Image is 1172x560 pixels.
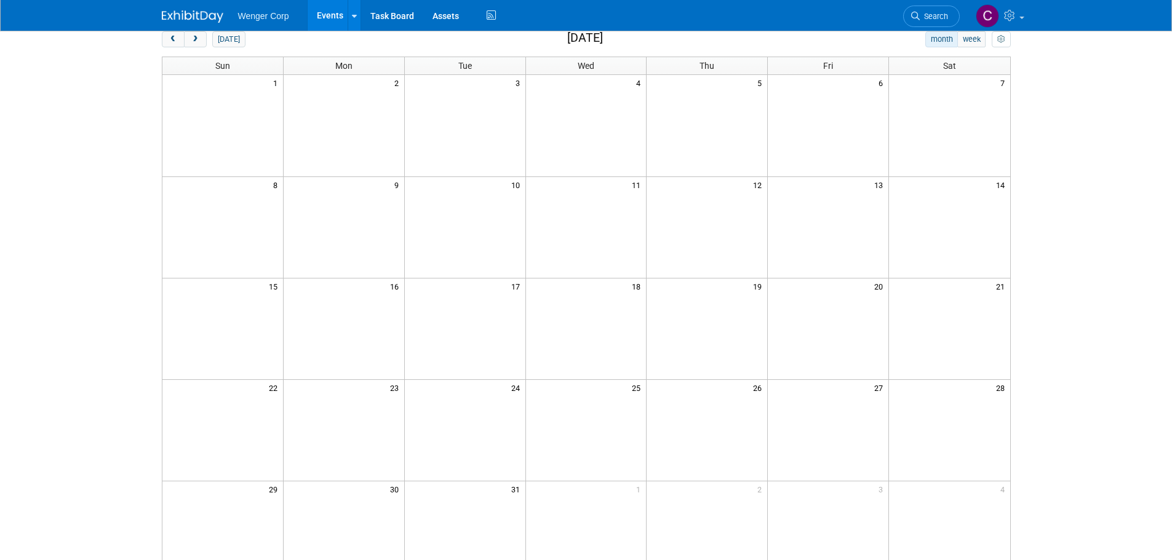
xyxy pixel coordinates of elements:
span: 15 [268,278,283,294]
span: 3 [877,481,888,497]
span: 25 [631,380,646,395]
span: 28 [995,380,1010,395]
span: 16 [389,278,404,294]
span: 10 [510,177,525,192]
span: 9 [393,177,404,192]
a: Search [903,6,960,27]
span: 2 [756,481,767,497]
button: week [957,31,986,47]
span: Fri [823,61,833,71]
span: 3 [514,75,525,90]
span: Search [920,12,948,21]
span: 6 [877,75,888,90]
button: myCustomButton [992,31,1010,47]
span: Tue [458,61,472,71]
span: 7 [999,75,1010,90]
span: 11 [631,177,646,192]
span: 19 [752,278,767,294]
span: 8 [272,177,283,192]
span: Thu [700,61,714,71]
span: 24 [510,380,525,395]
span: 12 [752,177,767,192]
span: 22 [268,380,283,395]
button: [DATE] [212,31,245,47]
span: 21 [995,278,1010,294]
button: month [925,31,958,47]
span: 31 [510,481,525,497]
span: Wenger Corp [238,11,289,21]
img: ExhibitDay [162,10,223,23]
i: Personalize Calendar [997,36,1005,44]
button: next [184,31,207,47]
span: 20 [873,278,888,294]
span: 18 [631,278,646,294]
span: 4 [635,75,646,90]
span: 29 [268,481,283,497]
span: Mon [335,61,353,71]
span: 27 [873,380,888,395]
span: 26 [752,380,767,395]
h2: [DATE] [567,31,603,45]
span: 2 [393,75,404,90]
span: 13 [873,177,888,192]
span: 4 [999,481,1010,497]
button: prev [162,31,185,47]
span: 17 [510,278,525,294]
img: Cynde Bock [976,4,999,28]
span: Sat [943,61,956,71]
span: Wed [578,61,594,71]
span: 23 [389,380,404,395]
span: Sun [215,61,230,71]
span: 1 [272,75,283,90]
span: 1 [635,481,646,497]
span: 5 [756,75,767,90]
span: 14 [995,177,1010,192]
span: 30 [389,481,404,497]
